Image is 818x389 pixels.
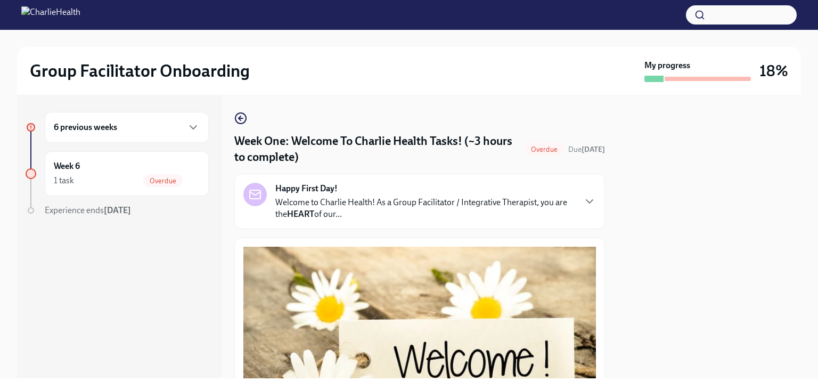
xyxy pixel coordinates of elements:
[54,175,74,187] div: 1 task
[759,61,788,80] h3: 18%
[45,112,209,143] div: 6 previous weeks
[54,121,117,133] h6: 6 previous weeks
[26,151,209,196] a: Week 61 taskOverdue
[568,145,605,154] span: Due
[525,145,564,153] span: Overdue
[568,144,605,155] span: August 25th, 2025 10:00
[21,6,80,23] img: CharlieHealth
[582,145,605,154] strong: [DATE]
[143,177,183,185] span: Overdue
[30,60,250,82] h2: Group Facilitator Onboarding
[644,60,690,71] strong: My progress
[54,160,80,172] h6: Week 6
[234,133,520,165] h4: Week One: Welcome To Charlie Health Tasks! (~3 hours to complete)
[287,209,314,219] strong: HEART
[104,205,131,215] strong: [DATE]
[275,197,575,220] p: Welcome to Charlie Health! As a Group Facilitator / Integrative Therapist, you are the of our...
[45,205,131,215] span: Experience ends
[275,183,338,194] strong: Happy First Day!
